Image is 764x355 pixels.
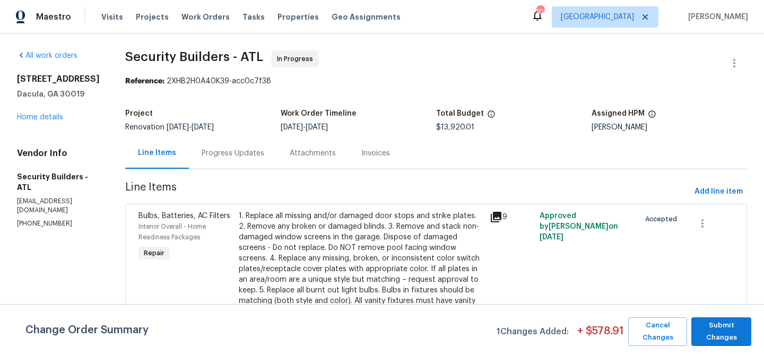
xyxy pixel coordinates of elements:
span: Renovation [125,124,214,131]
span: [PERSON_NAME] [684,12,748,22]
span: - [281,124,328,131]
span: [DATE] [540,233,563,241]
button: Add line item [690,182,747,202]
span: Visits [101,12,123,22]
button: Cancel Changes [628,317,687,346]
span: Geo Assignments [332,12,401,22]
div: 9 [490,211,533,223]
span: [DATE] [306,124,328,131]
span: Tasks [242,13,265,21]
span: In Progress [277,54,317,64]
p: [EMAIL_ADDRESS][DOMAIN_NAME] [17,197,100,215]
div: [PERSON_NAME] [592,124,747,131]
span: 1 Changes Added: [497,322,569,346]
div: Invoices [361,148,390,159]
span: - [167,124,214,131]
span: The hpm assigned to this work order. [648,110,656,124]
h5: Total Budget [436,110,484,117]
span: Bulbs, Batteries, AC Filters [138,212,230,220]
h5: Project [125,110,153,117]
div: 2XHB2H0A40K39-acc0c7f38 [125,76,747,86]
span: Security Builders - ATL [125,50,263,63]
h2: [STREET_ADDRESS] [17,74,100,84]
p: [PHONE_NUMBER] [17,219,100,228]
span: Work Orders [181,12,230,22]
span: Change Order Summary [25,317,149,346]
span: Accepted [645,214,681,224]
span: [DATE] [192,124,214,131]
a: All work orders [17,52,77,59]
span: The total cost of line items that have been proposed by Opendoor. This sum includes line items th... [487,110,496,124]
span: Repair [140,248,169,258]
h5: Dacula, GA 30019 [17,89,100,99]
span: Submit Changes [697,319,746,344]
span: Approved by [PERSON_NAME] on [540,212,618,241]
h5: Work Order Timeline [281,110,357,117]
button: Submit Changes [691,317,751,346]
span: Properties [277,12,319,22]
span: Maestro [36,12,71,22]
div: Attachments [290,148,336,159]
h4: Vendor Info [17,148,100,159]
div: Line Items [138,148,176,158]
div: Progress Updates [202,148,264,159]
span: Cancel Changes [633,319,682,344]
span: Interior Overall - Home Readiness Packages [138,223,206,240]
h5: Security Builders - ATL [17,171,100,193]
a: Home details [17,114,63,121]
span: + $ 578.91 [577,326,624,346]
span: [DATE] [281,124,303,131]
span: $13,920.01 [436,124,474,131]
div: 104 [536,6,544,17]
span: Add line item [694,185,743,198]
span: Line Items [125,182,690,202]
span: Projects [136,12,169,22]
b: Reference: [125,77,164,85]
span: [DATE] [167,124,189,131]
h5: Assigned HPM [592,110,645,117]
span: [GEOGRAPHIC_DATA] [561,12,634,22]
